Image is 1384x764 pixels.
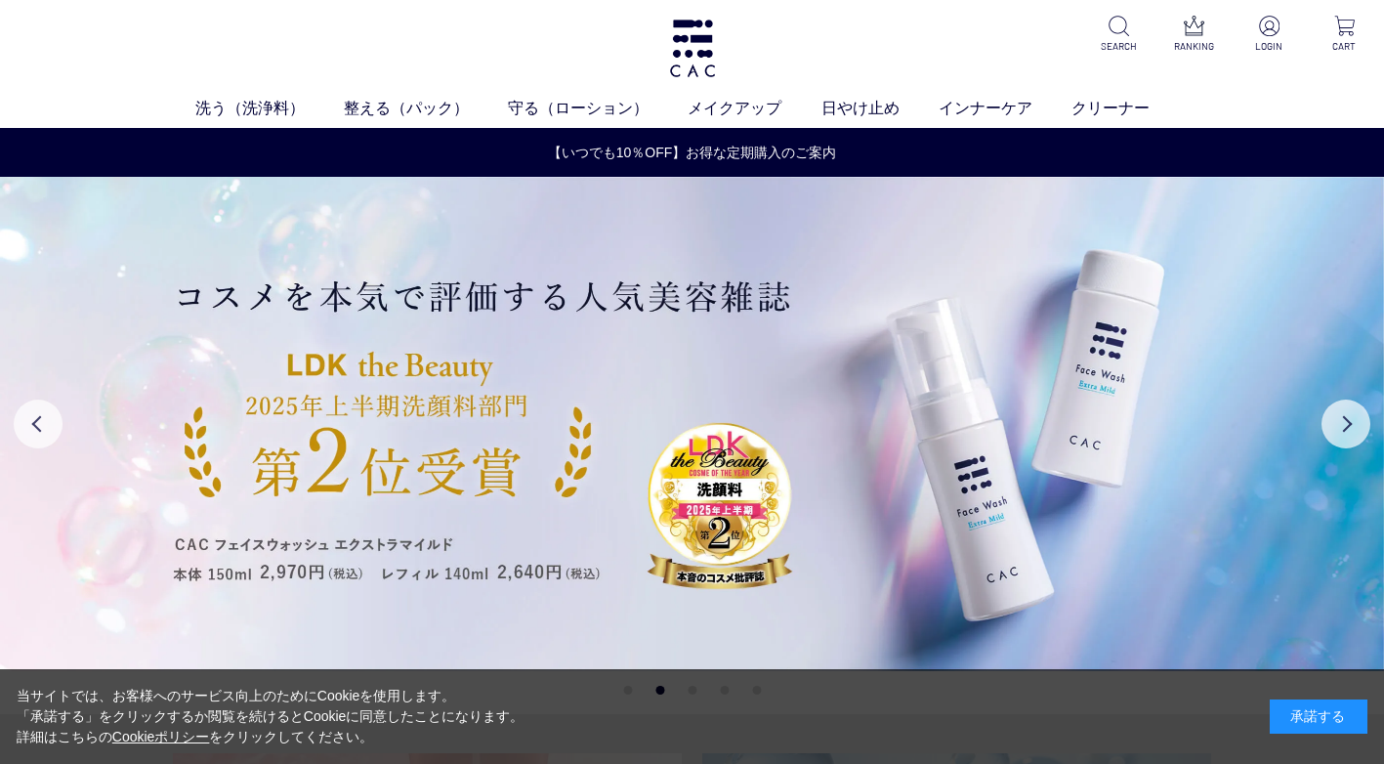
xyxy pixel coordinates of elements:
[1245,39,1293,54] p: LOGIN
[1270,700,1367,734] div: 承諾する
[344,97,508,120] a: 整える（パック）
[1321,16,1368,54] a: CART
[667,20,718,77] img: logo
[1321,400,1370,448] button: Next
[1321,39,1368,54] p: CART
[14,400,63,448] button: Previous
[1071,97,1189,120] a: クリーナー
[1170,16,1218,54] a: RANKING
[195,97,344,120] a: 洗う（洗浄料）
[1170,39,1218,54] p: RANKING
[1095,16,1143,54] a: SEARCH
[1,143,1383,163] a: 【いつでも10％OFF】お得な定期購入のご案内
[688,97,820,120] a: メイクアップ
[821,97,939,120] a: 日やけ止め
[1245,16,1293,54] a: LOGIN
[508,97,688,120] a: 守る（ローション）
[939,97,1071,120] a: インナーケア
[17,686,524,747] div: 当サイトでは、お客様へのサービス向上のためにCookieを使用します。 「承諾する」をクリックするか閲覧を続けるとCookieに同意したことになります。 詳細はこちらの をクリックしてください。
[112,729,210,744] a: Cookieポリシー
[1095,39,1143,54] p: SEARCH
